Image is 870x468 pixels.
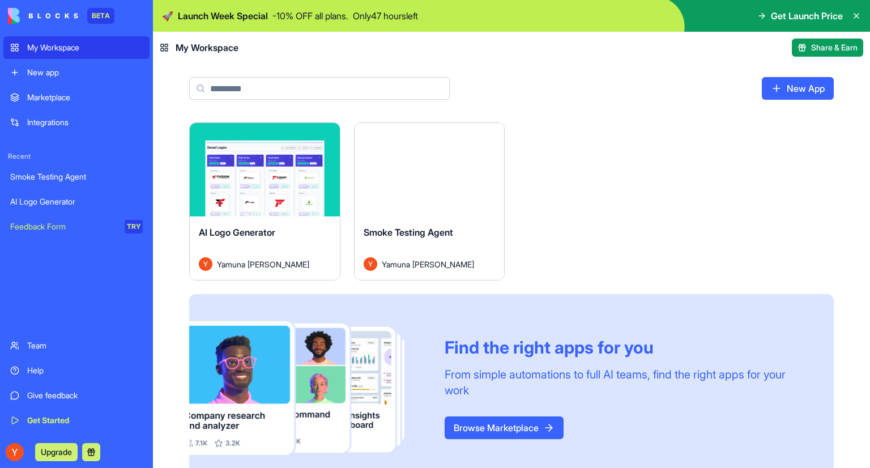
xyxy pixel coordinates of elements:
span: Smoke Testing Agent [364,227,453,238]
a: Marketplace [3,86,150,109]
a: AI Logo Generator [3,190,150,213]
a: My Workspace [3,36,150,59]
a: Integrations [3,111,150,134]
span: AI Logo Generator [199,227,275,238]
img: Avatar [364,257,377,271]
div: TRY [125,220,143,233]
span: Launch Week Special [178,9,268,23]
div: AI Logo Generator [10,196,143,207]
a: Smoke Testing AgentAvatarYamuna [PERSON_NAME] [354,122,505,280]
span: Yamuna [PERSON_NAME] [217,258,309,270]
span: 🚀 [162,9,173,23]
p: Only 47 hours left [353,9,418,23]
a: Feedback FormTRY [3,215,150,238]
img: logo [8,8,78,24]
a: Get Started [3,409,150,432]
a: Upgrade [35,446,78,457]
div: Give feedback [27,390,143,401]
a: Team [3,334,150,357]
div: Integrations [27,117,143,128]
p: - 10 % OFF all plans. [272,9,348,23]
button: Upgrade [35,443,78,461]
div: Find the right apps for you [445,337,807,358]
a: New app [3,61,150,84]
a: BETA [8,8,114,24]
a: Smoke Testing Agent [3,165,150,188]
img: Avatar [199,257,212,271]
div: New app [27,67,143,78]
a: New App [762,77,834,100]
img: Frame_181_egmpey.png [189,321,427,455]
a: Give feedback [3,384,150,407]
a: Browse Marketplace [445,416,564,439]
span: Recent [3,152,150,161]
div: From simple automations to full AI teams, find the right apps for your work [445,367,807,398]
span: My Workspace [176,41,238,54]
div: Marketplace [27,92,143,103]
div: My Workspace [27,42,143,53]
span: Get Launch Price [771,9,843,23]
a: AI Logo GeneratorAvatarYamuna [PERSON_NAME] [189,122,340,280]
div: BETA [87,8,114,24]
div: Help [27,365,143,376]
div: Feedback Form [10,221,117,232]
div: Get Started [27,415,143,426]
div: Team [27,340,143,351]
img: ACg8ocLzj-2zUtziLgLz1h2mDXoKTdlvXK9arvZ0mmWQN2OeVGXX9Q=s96-c [6,443,24,461]
button: Share & Earn [792,39,863,57]
span: Yamuna [PERSON_NAME] [382,258,474,270]
div: Smoke Testing Agent [10,171,143,182]
span: Share & Earn [811,42,858,53]
a: Help [3,359,150,382]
